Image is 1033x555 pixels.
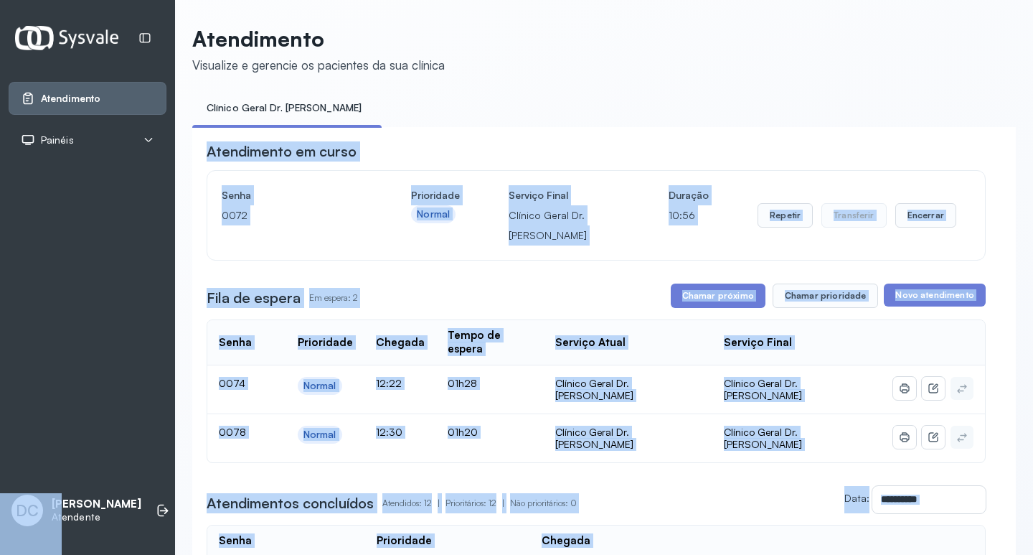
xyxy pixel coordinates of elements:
p: Atendidos: 12 [382,493,445,513]
div: Normal [303,380,336,392]
div: Serviço Atual [555,336,626,350]
label: Data: [844,492,869,504]
span: 0078 [219,426,246,438]
div: Normal [417,208,450,220]
div: Senha [219,336,252,350]
span: Clínico Geral Dr. [PERSON_NAME] [724,426,802,451]
span: 01h20 [448,426,478,438]
p: Prioritários: 12 [445,493,510,513]
div: Tempo de espera [448,329,532,356]
span: | [502,498,504,508]
span: Clínico Geral Dr. [PERSON_NAME] [724,377,802,402]
div: Clínico Geral Dr. [PERSON_NAME] [555,377,701,402]
button: Chamar prioridade [773,284,879,308]
button: Repetir [758,203,813,228]
button: Chamar próximo [671,284,765,308]
span: Painéis [41,134,74,146]
button: Novo atendimento [884,284,985,307]
a: Atendimento [21,91,154,106]
img: Logotipo do estabelecimento [15,26,118,50]
h3: Fila de espera [207,288,301,308]
a: Clínico Geral Dr. [PERSON_NAME] [192,96,376,120]
h4: Senha [222,185,362,205]
span: 12:30 [376,426,402,438]
p: Não prioritários: 0 [510,493,577,513]
div: Prioridade [298,336,353,350]
div: Serviço Final [724,336,792,350]
p: Atendimento [192,26,445,52]
p: Atendente [52,511,141,523]
div: Clínico Geral Dr. [PERSON_NAME] [555,426,701,451]
p: Clínico Geral Dr. [PERSON_NAME] [509,205,620,246]
p: 10:56 [669,205,709,225]
p: 0072 [222,205,362,225]
div: Chegada [376,336,425,350]
span: 12:22 [376,377,402,389]
span: Atendimento [41,93,100,105]
span: 0074 [219,377,245,389]
h4: Duração [669,185,709,205]
h3: Atendimento em curso [207,141,357,162]
div: Visualize e gerencie os pacientes da sua clínica [192,57,445,73]
p: [PERSON_NAME] [52,498,141,511]
h4: Prioridade [411,185,460,205]
span: | [438,498,440,508]
div: Chegada [542,534,590,548]
h4: Serviço Final [509,185,620,205]
button: Transferir [821,203,887,228]
p: Em espera: 2 [309,288,358,308]
div: Normal [303,429,336,441]
div: Senha [219,534,252,548]
span: 01h28 [448,377,477,389]
button: Encerrar [895,203,956,228]
h3: Atendimentos concluídos [207,493,374,513]
div: Prioridade [377,534,432,548]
